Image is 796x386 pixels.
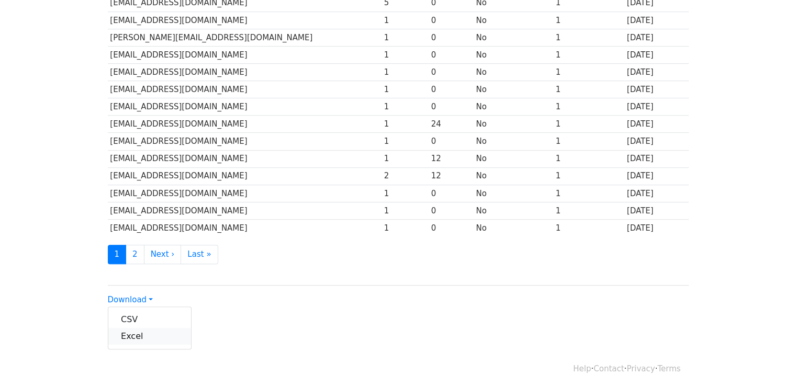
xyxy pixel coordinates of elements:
td: 24 [429,116,474,133]
td: 1 [553,150,624,167]
td: 1 [382,98,429,116]
td: [DATE] [624,46,689,63]
td: 1 [382,46,429,63]
td: [DATE] [624,81,689,98]
td: No [474,202,553,219]
td: [DATE] [624,64,689,81]
td: 1 [382,185,429,202]
td: [EMAIL_ADDRESS][DOMAIN_NAME] [108,64,382,81]
a: Terms [657,364,680,373]
td: 1 [553,133,624,150]
td: [DATE] [624,185,689,202]
td: 0 [429,46,474,63]
td: No [474,98,553,116]
a: CSV [108,311,191,328]
td: No [474,219,553,236]
td: 1 [553,12,624,29]
td: 1 [553,98,624,116]
td: No [474,29,553,46]
td: 0 [429,64,474,81]
td: [DATE] [624,167,689,185]
td: No [474,81,553,98]
td: [EMAIL_ADDRESS][DOMAIN_NAME] [108,167,382,185]
td: [EMAIL_ADDRESS][DOMAIN_NAME] [108,150,382,167]
td: No [474,185,553,202]
a: 2 [126,245,144,264]
td: [EMAIL_ADDRESS][DOMAIN_NAME] [108,133,382,150]
td: [EMAIL_ADDRESS][DOMAIN_NAME] [108,12,382,29]
td: 12 [429,150,474,167]
td: [DATE] [624,133,689,150]
td: No [474,133,553,150]
td: 1 [553,185,624,202]
a: Contact [593,364,624,373]
td: 0 [429,98,474,116]
td: [EMAIL_ADDRESS][DOMAIN_NAME] [108,202,382,219]
a: Download [108,295,153,304]
td: [DATE] [624,219,689,236]
td: [DATE] [624,12,689,29]
td: [EMAIL_ADDRESS][DOMAIN_NAME] [108,98,382,116]
td: No [474,46,553,63]
td: 0 [429,12,474,29]
a: 1 [108,245,127,264]
td: 1 [382,12,429,29]
td: [EMAIL_ADDRESS][DOMAIN_NAME] [108,219,382,236]
td: 1 [553,64,624,81]
td: 1 [553,219,624,236]
td: 1 [382,29,429,46]
td: [EMAIL_ADDRESS][DOMAIN_NAME] [108,116,382,133]
td: 1 [553,202,624,219]
a: Excel [108,328,191,345]
td: 1 [382,133,429,150]
td: No [474,116,553,133]
td: 0 [429,185,474,202]
td: [EMAIL_ADDRESS][DOMAIN_NAME] [108,81,382,98]
td: No [474,167,553,185]
td: [DATE] [624,116,689,133]
td: No [474,12,553,29]
a: Next › [144,245,182,264]
td: 0 [429,29,474,46]
td: 0 [429,81,474,98]
td: 1 [382,116,429,133]
td: 1 [553,29,624,46]
td: 1 [382,81,429,98]
td: 1 [382,219,429,236]
a: Last » [181,245,218,264]
a: Privacy [626,364,655,373]
td: 1 [553,167,624,185]
td: 1 [553,46,624,63]
td: 12 [429,167,474,185]
td: [DATE] [624,202,689,219]
td: 0 [429,133,474,150]
td: 1 [382,64,429,81]
td: [DATE] [624,29,689,46]
td: 0 [429,219,474,236]
td: [PERSON_NAME][EMAIL_ADDRESS][DOMAIN_NAME] [108,29,382,46]
td: 1 [382,150,429,167]
td: 1 [553,81,624,98]
td: 0 [429,202,474,219]
td: [EMAIL_ADDRESS][DOMAIN_NAME] [108,46,382,63]
td: 1 [382,202,429,219]
a: Help [573,364,591,373]
td: [EMAIL_ADDRESS][DOMAIN_NAME] [108,185,382,202]
iframe: Chat Widget [744,336,796,386]
td: 1 [553,116,624,133]
td: No [474,150,553,167]
td: No [474,64,553,81]
td: [DATE] [624,150,689,167]
td: [DATE] [624,98,689,116]
td: 2 [382,167,429,185]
